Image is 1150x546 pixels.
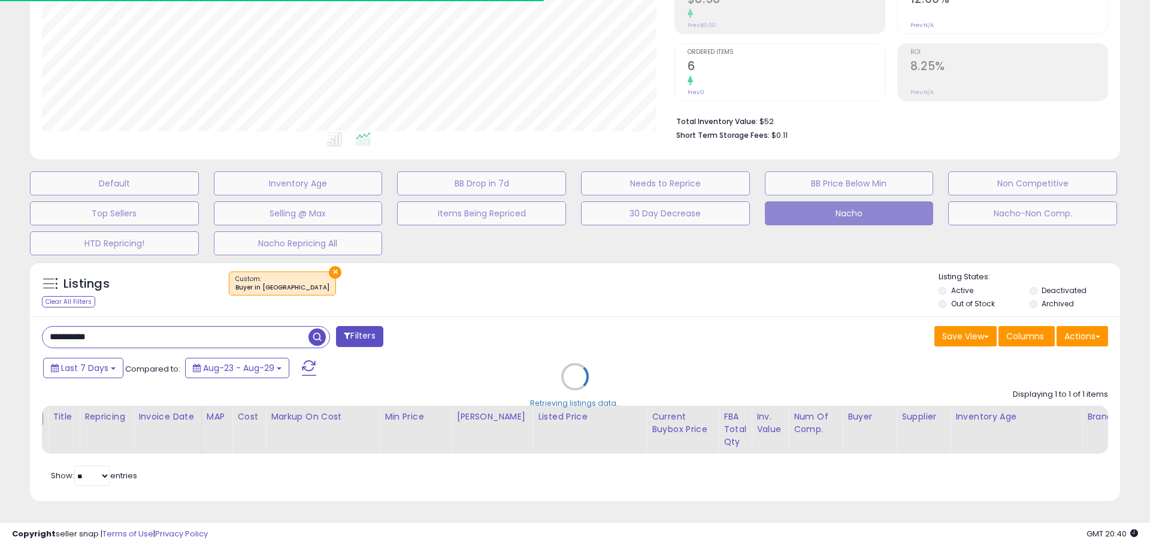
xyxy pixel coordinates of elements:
button: Selling @ Max [214,201,383,225]
b: Short Term Storage Fees: [676,130,770,140]
span: Ordered Items [688,49,885,56]
a: Terms of Use [102,528,153,539]
button: HTD Repricing! [30,231,199,255]
small: Prev: $0.00 [688,22,716,29]
button: Nacho [765,201,934,225]
span: $0.11 [771,129,788,141]
div: Retrieving listings data.. [530,397,620,408]
li: $52 [676,113,1099,128]
small: Prev: 0 [688,89,704,96]
button: Items Being Repriced [397,201,566,225]
button: Needs to Reprice [581,171,750,195]
button: Nacho Repricing All [214,231,383,255]
button: 30 Day Decrease [581,201,750,225]
button: BB Drop in 7d [397,171,566,195]
b: Total Inventory Value: [676,116,758,126]
div: seller snap | | [12,529,208,540]
button: Nacho-Non Comp. [948,201,1117,225]
strong: Copyright [12,528,56,539]
button: Inventory Age [214,171,383,195]
h2: 8.25% [910,59,1107,76]
button: BB Price Below Min [765,171,934,195]
button: Top Sellers [30,201,199,225]
small: Prev: N/A [910,22,934,29]
small: Prev: N/A [910,89,934,96]
h2: 6 [688,59,885,76]
span: ROI [910,49,1107,56]
a: Privacy Policy [155,528,208,539]
button: Non Competitive [948,171,1117,195]
button: Default [30,171,199,195]
span: 2025-09-7 20:40 GMT [1087,528,1138,539]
